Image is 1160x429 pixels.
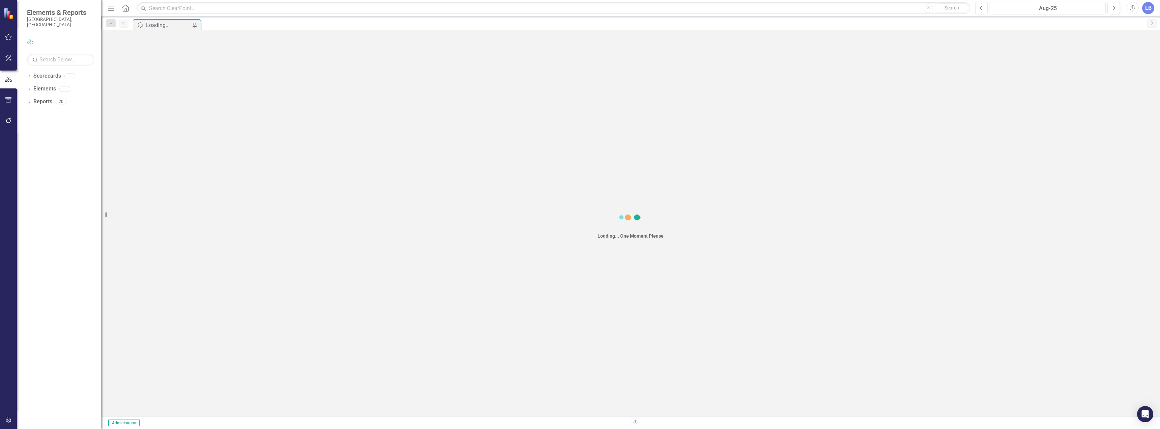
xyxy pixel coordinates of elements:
span: Administrator [108,420,140,426]
button: LB [1142,2,1154,14]
a: Scorecards [33,72,61,80]
div: Loading... One Moment Please [598,233,664,239]
input: Search ClearPoint... [137,2,970,14]
input: Search Below... [27,54,94,65]
span: Search [945,5,959,10]
img: ClearPoint Strategy [3,8,15,20]
div: 20 [56,99,66,105]
span: Elements & Reports [27,8,94,17]
div: Aug-25 [992,4,1103,12]
a: Elements [33,85,56,93]
a: Reports [33,98,52,106]
small: [GEOGRAPHIC_DATA], [GEOGRAPHIC_DATA] [27,17,94,28]
button: Aug-25 [990,2,1106,14]
div: Loading... [146,21,191,29]
div: Open Intercom Messenger [1137,406,1153,422]
button: Search [935,3,968,13]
